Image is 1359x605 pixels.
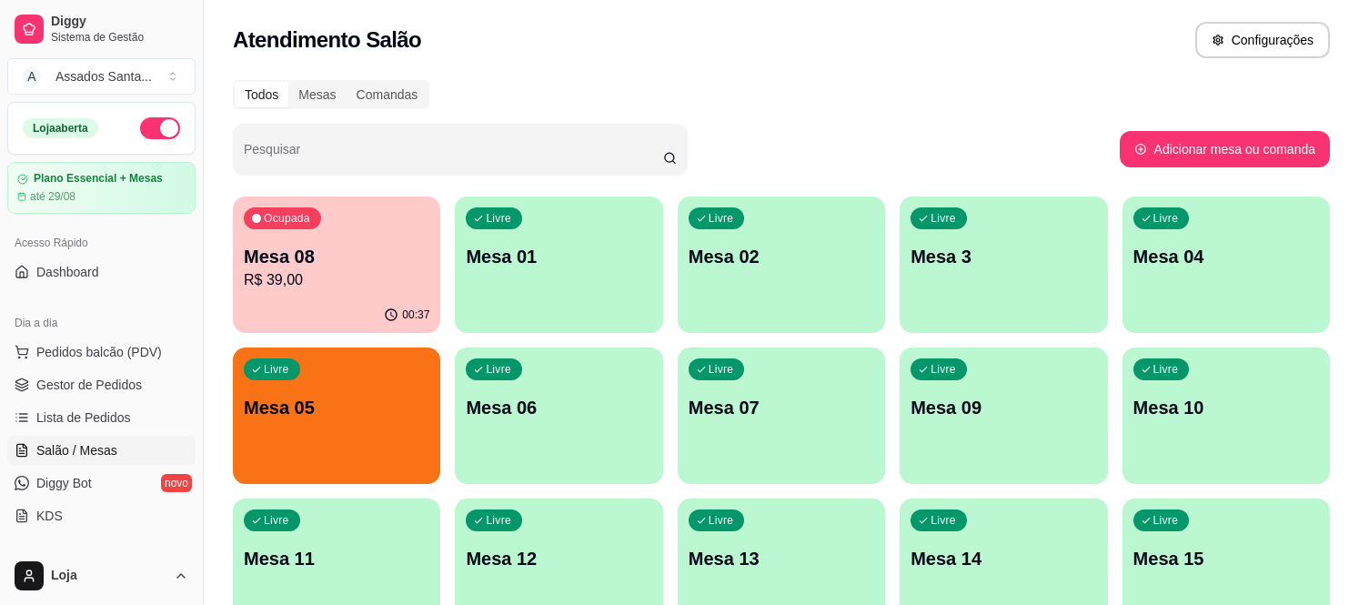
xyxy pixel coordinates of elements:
[900,197,1107,333] button: LivreMesa 3
[36,408,131,427] span: Lista de Pedidos
[235,82,288,107] div: Todos
[1122,197,1330,333] button: LivreMesa 04
[36,441,117,459] span: Salão / Mesas
[7,7,196,51] a: DiggySistema de Gestão
[466,395,651,420] p: Mesa 06
[233,197,440,333] button: OcupadaMesa 08R$ 39,0000:37
[36,343,162,361] span: Pedidos balcão (PDV)
[486,513,511,528] p: Livre
[709,362,734,377] p: Livre
[264,362,289,377] p: Livre
[689,244,874,269] p: Mesa 02
[931,362,956,377] p: Livre
[244,395,429,420] p: Mesa 05
[1133,395,1319,420] p: Mesa 10
[264,513,289,528] p: Livre
[7,308,196,338] div: Dia a dia
[689,546,874,571] p: Mesa 13
[34,172,163,186] article: Plano Essencial + Mesas
[140,117,180,139] button: Alterar Status
[23,118,98,138] div: Loja aberta
[486,362,511,377] p: Livre
[1195,22,1330,58] button: Configurações
[7,228,196,257] div: Acesso Rápido
[233,348,440,484] button: LivreMesa 05
[7,501,196,530] a: KDS
[678,197,885,333] button: LivreMesa 02
[911,395,1096,420] p: Mesa 09
[402,308,429,322] p: 00:37
[931,513,956,528] p: Livre
[7,162,196,214] a: Plano Essencial + Mesasaté 29/08
[455,348,662,484] button: LivreMesa 06
[7,436,196,465] a: Salão / Mesas
[1122,348,1330,484] button: LivreMesa 10
[709,513,734,528] p: Livre
[36,474,92,492] span: Diggy Bot
[486,211,511,226] p: Livre
[7,554,196,598] button: Loja
[55,67,152,86] div: Assados Santa ...
[466,244,651,269] p: Mesa 01
[233,25,421,55] h2: Atendimento Salão
[1153,211,1179,226] p: Livre
[7,338,196,367] button: Pedidos balcão (PDV)
[678,348,885,484] button: LivreMesa 07
[244,244,429,269] p: Mesa 08
[911,546,1096,571] p: Mesa 14
[466,546,651,571] p: Mesa 12
[709,211,734,226] p: Livre
[36,507,63,525] span: KDS
[7,370,196,399] a: Gestor de Pedidos
[7,257,196,287] a: Dashboard
[7,58,196,95] button: Select a team
[264,211,310,226] p: Ocupada
[931,211,956,226] p: Livre
[244,147,663,166] input: Pesquisar
[7,469,196,498] a: Diggy Botnovo
[1120,131,1330,167] button: Adicionar mesa ou comanda
[51,14,188,30] span: Diggy
[689,395,874,420] p: Mesa 07
[1133,244,1319,269] p: Mesa 04
[36,263,99,281] span: Dashboard
[244,546,429,571] p: Mesa 11
[7,403,196,432] a: Lista de Pedidos
[1133,546,1319,571] p: Mesa 15
[911,244,1096,269] p: Mesa 3
[244,269,429,291] p: R$ 39,00
[347,82,428,107] div: Comandas
[51,568,166,584] span: Loja
[36,376,142,394] span: Gestor de Pedidos
[455,197,662,333] button: LivreMesa 01
[51,30,188,45] span: Sistema de Gestão
[23,67,41,86] span: A
[900,348,1107,484] button: LivreMesa 09
[1153,513,1179,528] p: Livre
[30,189,75,204] article: até 29/08
[288,82,346,107] div: Mesas
[1153,362,1179,377] p: Livre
